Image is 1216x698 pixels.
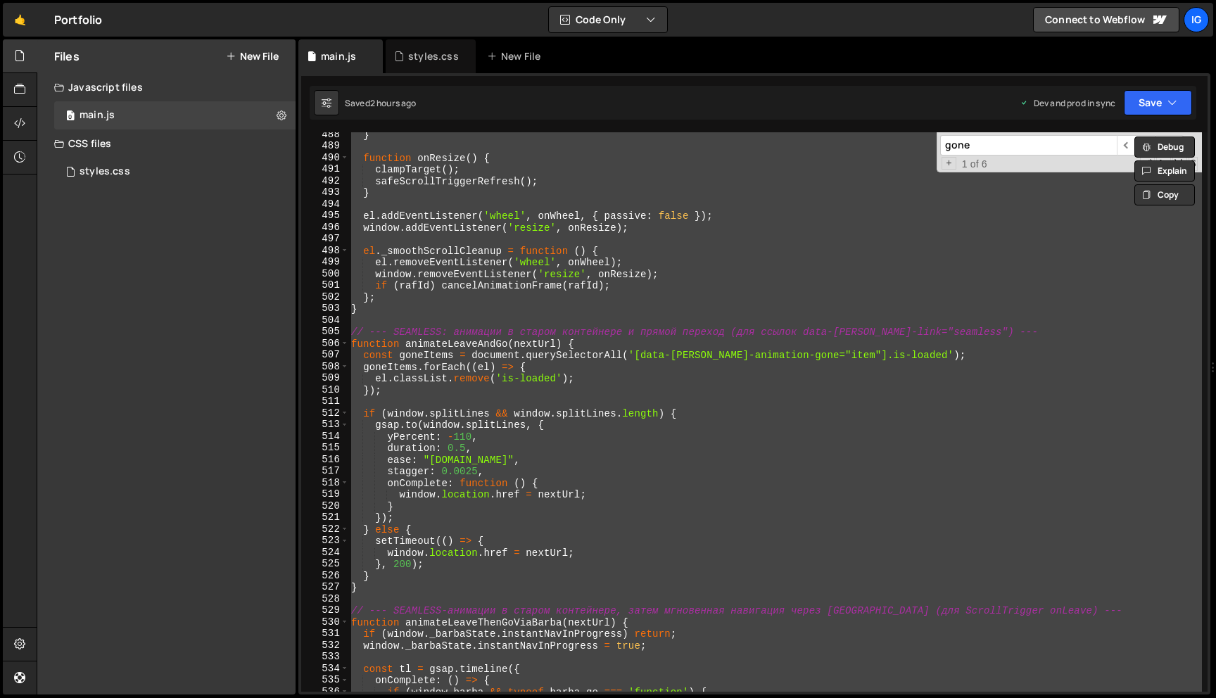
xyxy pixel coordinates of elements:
[301,663,349,675] div: 534
[37,73,296,101] div: Javascript files
[301,372,349,384] div: 509
[1020,97,1115,109] div: Dev and prod in sync
[1033,7,1179,32] a: Connect to Webflow
[54,11,102,28] div: Portfolio
[301,268,349,280] div: 500
[408,49,459,63] div: styles.css
[301,465,349,477] div: 517
[54,49,80,64] h2: Files
[301,407,349,419] div: 512
[301,326,349,338] div: 505
[301,593,349,605] div: 528
[301,349,349,361] div: 507
[301,570,349,582] div: 526
[321,49,356,63] div: main.js
[301,581,349,593] div: 527
[301,512,349,523] div: 521
[301,245,349,257] div: 498
[301,500,349,512] div: 520
[301,256,349,268] div: 499
[301,210,349,222] div: 495
[66,111,75,122] span: 0
[301,431,349,443] div: 514
[301,384,349,396] div: 510
[1134,184,1195,205] button: Copy
[301,163,349,175] div: 491
[301,651,349,663] div: 533
[301,442,349,454] div: 515
[226,51,279,62] button: New File
[54,101,296,129] div: 14577/44954.js
[301,535,349,547] div: 523
[301,488,349,500] div: 519
[549,7,667,32] button: Code Only
[301,175,349,187] div: 492
[301,477,349,489] div: 518
[301,616,349,628] div: 530
[1117,135,1136,156] span: ​
[301,674,349,686] div: 535
[54,158,296,186] div: 14577/44352.css
[487,49,546,63] div: New File
[301,419,349,431] div: 513
[301,140,349,152] div: 489
[3,3,37,37] a: 🤙
[370,97,417,109] div: 2 hours ago
[301,454,349,466] div: 516
[1134,160,1195,182] button: Explain
[301,291,349,303] div: 502
[301,222,349,234] div: 496
[942,157,956,170] span: Toggle Replace mode
[301,547,349,559] div: 524
[956,158,993,170] span: 1 of 6
[301,198,349,210] div: 494
[301,315,349,326] div: 504
[301,628,349,640] div: 531
[1124,90,1192,115] button: Save
[301,338,349,350] div: 506
[301,303,349,315] div: 503
[301,395,349,407] div: 511
[301,233,349,245] div: 497
[301,640,349,652] div: 532
[1184,7,1209,32] a: Ig
[301,186,349,198] div: 493
[80,165,130,178] div: styles.css
[301,361,349,373] div: 508
[345,97,417,109] div: Saved
[301,686,349,698] div: 536
[301,129,349,141] div: 488
[301,604,349,616] div: 529
[1134,137,1195,158] button: Debug
[301,279,349,291] div: 501
[80,109,115,122] div: main.js
[37,129,296,158] div: CSS files
[301,152,349,164] div: 490
[301,523,349,535] div: 522
[301,558,349,570] div: 525
[940,135,1117,156] input: Search for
